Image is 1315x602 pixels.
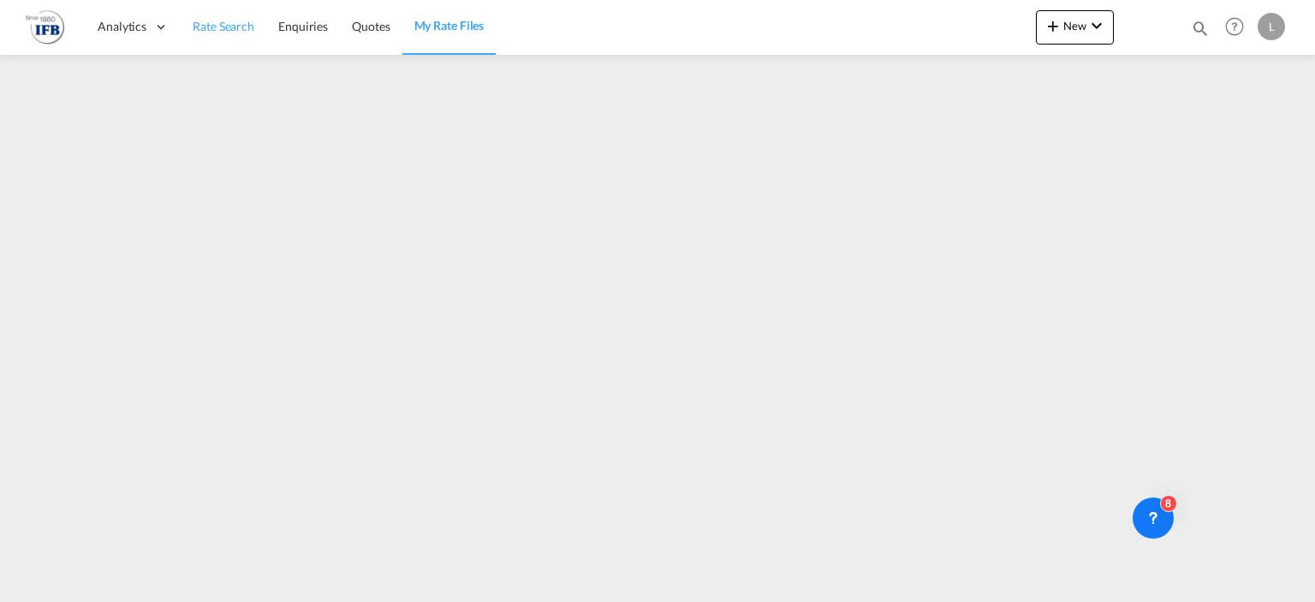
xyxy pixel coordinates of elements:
[1036,10,1114,45] button: icon-plus 400-fgNewicon-chevron-down
[1043,15,1063,36] md-icon: icon-plus 400-fg
[1191,19,1210,45] div: icon-magnify
[1191,19,1210,38] md-icon: icon-magnify
[352,19,390,33] span: Quotes
[1043,19,1107,33] span: New
[1258,13,1285,40] div: L
[278,19,328,33] span: Enquiries
[1220,12,1258,43] div: Help
[193,19,254,33] span: Rate Search
[98,18,146,35] span: Analytics
[26,8,64,46] img: de31bbe0256b11eebba44b54815f083d.png
[1220,12,1249,41] span: Help
[1086,15,1107,36] md-icon: icon-chevron-down
[414,18,485,33] span: My Rate Files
